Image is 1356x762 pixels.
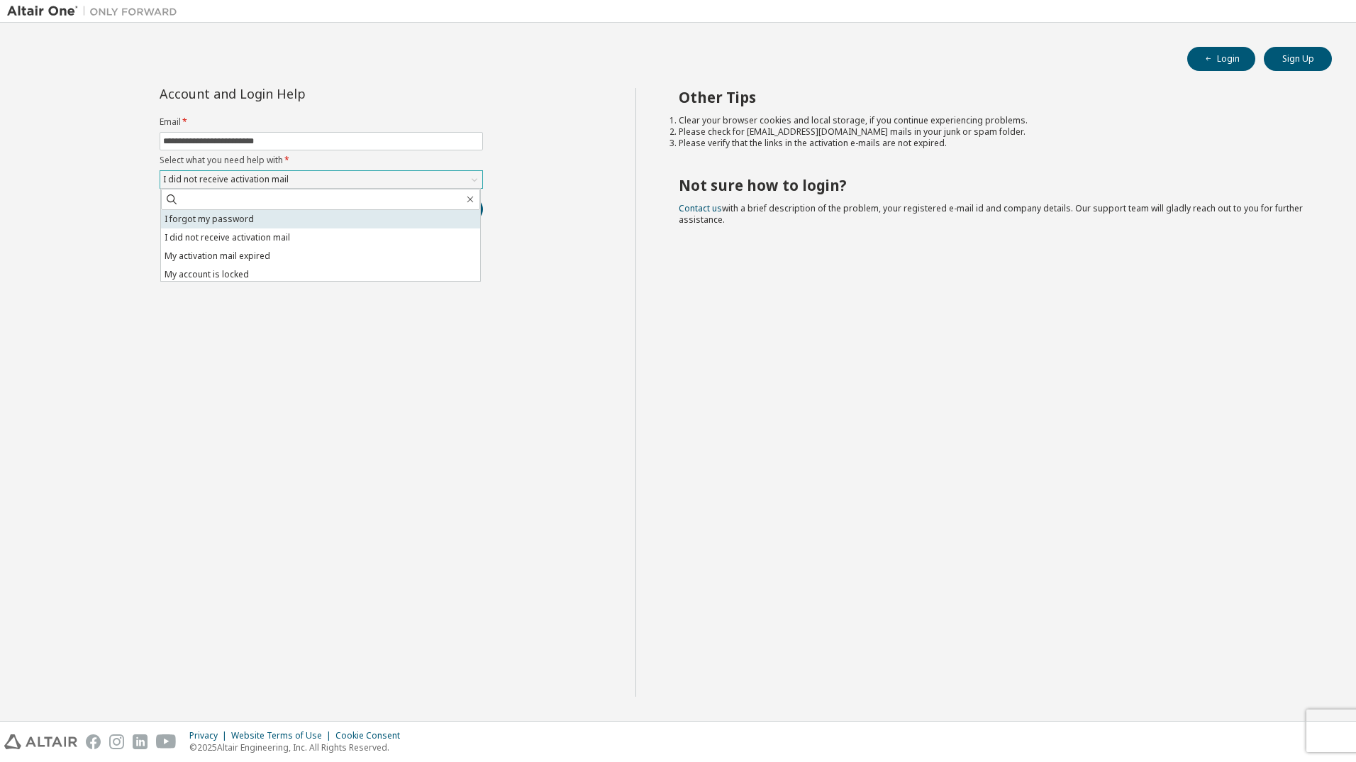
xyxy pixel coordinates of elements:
[109,734,124,749] img: instagram.svg
[1187,47,1255,71] button: Login
[189,741,409,753] p: © 2025 Altair Engineering, Inc. All Rights Reserved.
[156,734,177,749] img: youtube.svg
[161,210,480,228] li: I forgot my password
[679,88,1307,106] h2: Other Tips
[1264,47,1332,71] button: Sign Up
[231,730,335,741] div: Website Terms of Use
[86,734,101,749] img: facebook.svg
[161,172,291,187] div: I did not receive activation mail
[679,126,1307,138] li: Please check for [EMAIL_ADDRESS][DOMAIN_NAME] mails in your junk or spam folder.
[679,176,1307,194] h2: Not sure how to login?
[160,171,482,188] div: I did not receive activation mail
[160,155,483,166] label: Select what you need help with
[160,88,418,99] div: Account and Login Help
[679,138,1307,149] li: Please verify that the links in the activation e-mails are not expired.
[7,4,184,18] img: Altair One
[335,730,409,741] div: Cookie Consent
[133,734,148,749] img: linkedin.svg
[679,202,1303,226] span: with a brief description of the problem, your registered e-mail id and company details. Our suppo...
[4,734,77,749] img: altair_logo.svg
[679,115,1307,126] li: Clear your browser cookies and local storage, if you continue experiencing problems.
[679,202,722,214] a: Contact us
[160,116,483,128] label: Email
[189,730,231,741] div: Privacy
